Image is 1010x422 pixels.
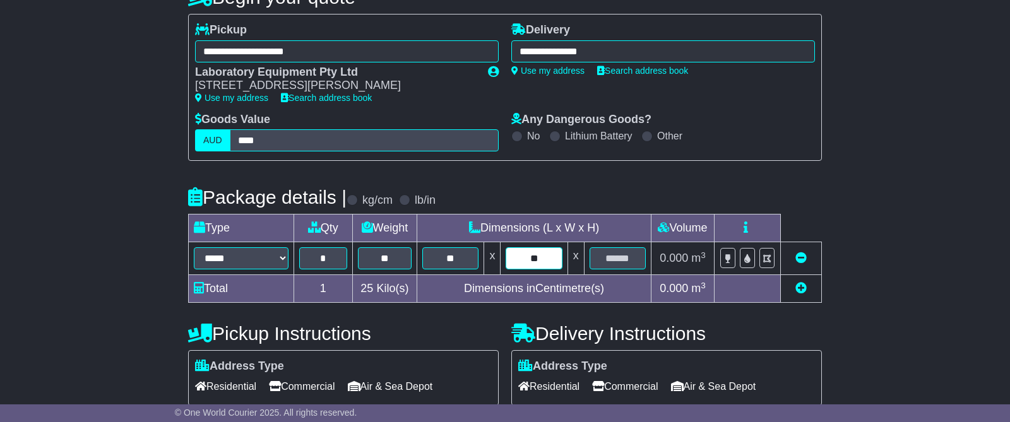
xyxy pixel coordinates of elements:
span: 0.000 [660,252,688,264]
td: Dimensions in Centimetre(s) [417,275,651,303]
h4: Delivery Instructions [511,323,822,344]
label: kg/cm [362,194,393,208]
a: Use my address [511,66,585,76]
h4: Pickup Instructions [188,323,499,344]
span: Residential [518,377,579,396]
label: No [527,130,540,142]
label: Any Dangerous Goods? [511,113,651,127]
span: Residential [195,377,256,396]
a: Search address book [281,93,372,103]
h4: Package details | [188,187,347,208]
a: Use my address [195,93,268,103]
td: Volume [651,214,714,242]
sup: 3 [701,250,706,260]
td: x [567,242,584,275]
td: Kilo(s) [352,275,417,303]
td: Total [189,275,294,303]
label: lb/in [415,194,436,208]
span: Air & Sea Depot [671,377,756,396]
label: Pickup [195,23,247,37]
td: x [484,242,501,275]
span: © One World Courier 2025. All rights reserved. [175,407,357,418]
sup: 3 [701,281,706,290]
td: Dimensions (L x W x H) [417,214,651,242]
td: Weight [352,214,417,242]
div: Laboratory Equipment Pty Ltd [195,66,475,79]
td: Type [189,214,294,242]
span: Commercial [592,377,658,396]
label: Address Type [195,360,284,373]
a: Remove this item [795,252,807,264]
a: Search address book [597,66,688,76]
span: m [691,252,706,264]
td: 1 [294,275,353,303]
span: Air & Sea Depot [348,377,433,396]
a: Add new item [795,282,807,295]
td: Qty [294,214,353,242]
span: 25 [360,282,373,295]
span: 0.000 [660,282,688,295]
label: Lithium Battery [565,130,633,142]
div: [STREET_ADDRESS][PERSON_NAME] [195,79,475,93]
label: Address Type [518,360,607,373]
label: AUD [195,129,230,151]
span: m [691,282,706,295]
label: Delivery [511,23,570,37]
label: Goods Value [195,113,270,127]
span: Commercial [269,377,335,396]
label: Other [657,130,682,142]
